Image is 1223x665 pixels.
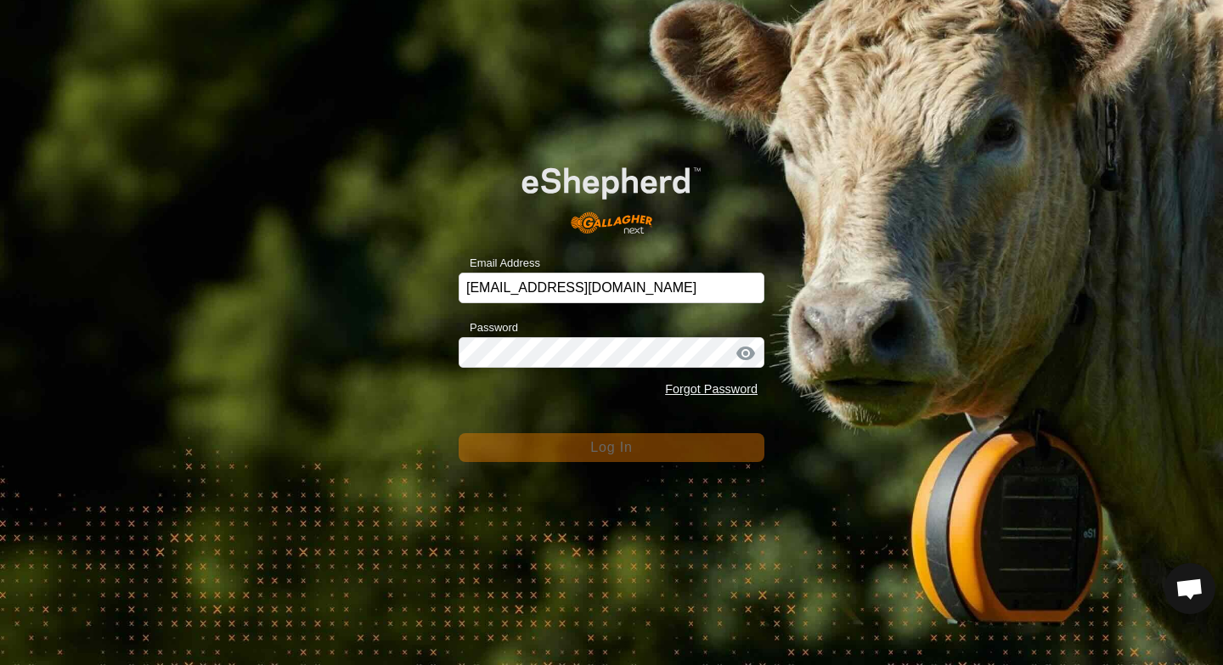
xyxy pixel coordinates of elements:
[489,142,734,246] img: E-shepherd Logo
[590,440,632,454] span: Log In
[459,255,540,272] label: Email Address
[459,319,518,336] label: Password
[665,382,758,396] a: Forgot Password
[1164,563,1215,614] div: Open chat
[459,273,764,303] input: Email Address
[459,433,764,462] button: Log In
